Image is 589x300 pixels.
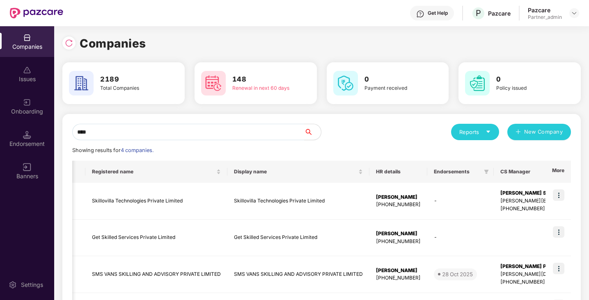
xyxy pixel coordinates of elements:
img: svg+xml;base64,PHN2ZyB4bWxucz0iaHR0cDovL3d3dy53My5vcmcvMjAwMC9zdmciIHdpZHRoPSI2MCIgaGVpZ2h0PSI2MC... [201,71,226,95]
td: SMS VANS SKILLING AND ADVISORY PRIVATE LIMITED [227,256,369,293]
img: svg+xml;base64,PHN2ZyB3aWR0aD0iMjAiIGhlaWdodD0iMjAiIHZpZXdCb3g9IjAgMCAyMCAyMCIgZmlsbD0ibm9uZSIgeG... [23,98,31,107]
img: svg+xml;base64,PHN2ZyBpZD0iSXNzdWVzX2Rpc2FibGVkIiB4bWxucz0iaHR0cDovL3d3dy53My5vcmcvMjAwMC9zdmciIH... [23,66,31,74]
img: New Pazcare Logo [10,8,63,18]
div: [PERSON_NAME] [376,193,421,201]
img: svg+xml;base64,PHN2ZyBpZD0iSGVscC0zMngzMiIgeG1sbnM9Imh0dHA6Ly93d3cudzMub3JnLzIwMDAvc3ZnIiB3aWR0aD... [416,10,424,18]
h3: 148 [232,74,293,85]
th: HR details [369,161,427,183]
div: Policy issued [496,84,557,92]
img: icon [553,189,564,201]
div: Total Companies [100,84,161,92]
span: Endorsements [434,168,481,175]
td: Get Skilled Services Private Limited [227,220,369,257]
img: svg+xml;base64,PHN2ZyBpZD0iRHJvcGRvd24tMzJ4MzIiIHhtbG5zPSJodHRwOi8vd3d3LnczLm9yZy8yMDAwL3N2ZyIgd2... [571,10,578,16]
td: SMS VANS SKILLING AND ADVISORY PRIVATE LIMITED [85,256,227,293]
img: icon [553,263,564,274]
span: P [476,8,481,18]
div: [PHONE_NUMBER] [376,201,421,209]
div: Renewal in next 60 days [232,84,293,92]
button: plusNew Company [507,124,571,140]
img: svg+xml;base64,PHN2ZyBpZD0iUmVsb2FkLTMyeDMyIiB4bWxucz0iaHR0cDovL3d3dy53My5vcmcvMjAwMC9zdmciIHdpZH... [65,39,73,47]
img: svg+xml;base64,PHN2ZyB4bWxucz0iaHR0cDovL3d3dy53My5vcmcvMjAwMC9zdmciIHdpZHRoPSI2MCIgaGVpZ2h0PSI2MC... [333,71,358,95]
span: Showing results for [72,147,154,153]
th: Registered name [85,161,227,183]
div: [PERSON_NAME] [376,230,421,238]
div: 28 Oct 2025 [442,270,473,278]
span: Display name [234,168,357,175]
td: Get Skilled Services Private Limited [85,220,227,257]
td: Skillovilla Technologies Private Limited [227,183,369,220]
div: [PERSON_NAME] [376,267,421,275]
img: svg+xml;base64,PHN2ZyBpZD0iU2V0dGluZy0yMHgyMCIgeG1sbnM9Imh0dHA6Ly93d3cudzMub3JnLzIwMDAvc3ZnIiB3aW... [9,281,17,289]
div: Pazcare [528,6,562,14]
span: Registered name [92,168,215,175]
div: [PHONE_NUMBER] [376,274,421,282]
td: - [427,183,494,220]
div: [PHONE_NUMBER] [376,238,421,245]
h3: 2189 [100,74,161,85]
th: Display name [227,161,369,183]
div: Get Help [428,10,448,16]
th: More [545,161,571,183]
img: svg+xml;base64,PHN2ZyBpZD0iQ29tcGFuaWVzIiB4bWxucz0iaHR0cDovL3d3dy53My5vcmcvMjAwMC9zdmciIHdpZHRoPS... [23,34,31,42]
span: filter [482,167,490,177]
span: 4 companies. [121,147,154,153]
img: icon [553,226,564,238]
div: Pazcare [488,9,511,17]
td: - [427,220,494,257]
img: svg+xml;base64,PHN2ZyB4bWxucz0iaHR0cDovL3d3dy53My5vcmcvMjAwMC9zdmciIHdpZHRoPSI2MCIgaGVpZ2h0PSI2MC... [69,71,94,95]
span: search [304,129,321,135]
div: Reports [459,128,491,136]
img: svg+xml;base64,PHN2ZyB4bWxucz0iaHR0cDovL3d3dy53My5vcmcvMjAwMC9zdmciIHdpZHRoPSI2MCIgaGVpZ2h0PSI2MC... [465,71,490,95]
h1: Companies [80,34,146,52]
img: svg+xml;base64,PHN2ZyB3aWR0aD0iMTQuNSIgaGVpZ2h0PSIxNC41IiB2aWV3Qm94PSIwIDAgMTYgMTYiIGZpbGw9Im5vbm... [23,131,31,139]
button: search [304,124,321,140]
div: Payment received [364,84,425,92]
img: svg+xml;base64,PHN2ZyB3aWR0aD0iMTYiIGhlaWdodD0iMTYiIHZpZXdCb3g9IjAgMCAxNiAxNiIgZmlsbD0ibm9uZSIgeG... [23,163,31,171]
span: New Company [524,128,563,136]
h3: 0 [364,74,425,85]
div: Settings [18,281,46,289]
h3: 0 [496,74,557,85]
td: Skillovilla Technologies Private Limited [85,183,227,220]
span: filter [484,169,489,174]
span: plus [516,129,521,136]
span: caret-down [486,129,491,134]
div: Partner_admin [528,14,562,20]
